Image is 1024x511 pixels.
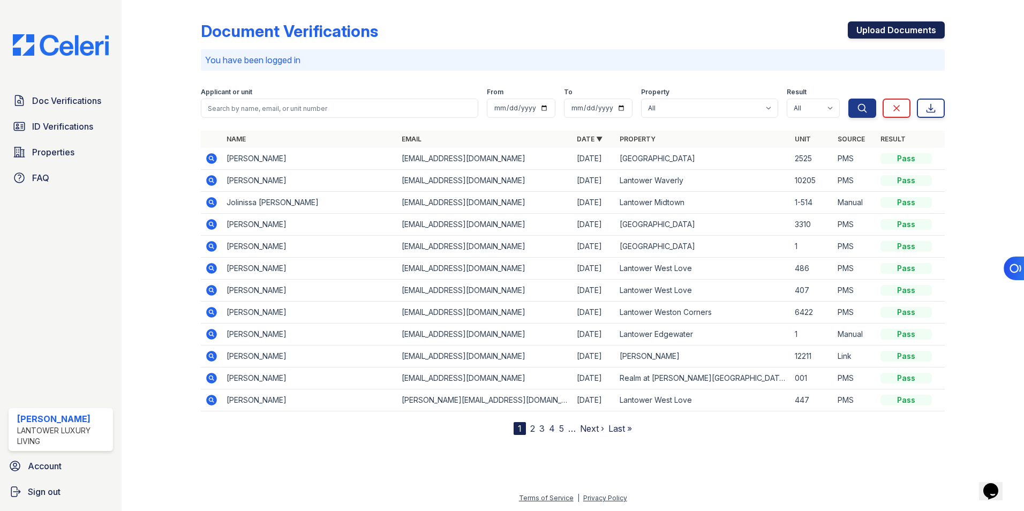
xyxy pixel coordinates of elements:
[577,135,603,143] a: Date ▼
[615,324,790,345] td: Lantower Edgewater
[549,423,555,434] a: 4
[573,214,615,236] td: [DATE]
[615,280,790,302] td: Lantower West Love
[397,258,573,280] td: [EMAIL_ADDRESS][DOMAIN_NAME]
[790,170,833,192] td: 10205
[790,280,833,302] td: 407
[615,367,790,389] td: Realm at [PERSON_NAME][GEOGRAPHIC_DATA]
[608,423,632,434] a: Last »
[222,192,397,214] td: Jolinissa [PERSON_NAME]
[833,214,876,236] td: PMS
[787,88,807,96] label: Result
[397,170,573,192] td: [EMAIL_ADDRESS][DOMAIN_NAME]
[583,494,627,502] a: Privacy Policy
[222,236,397,258] td: [PERSON_NAME]
[397,324,573,345] td: [EMAIL_ADDRESS][DOMAIN_NAME]
[880,351,932,362] div: Pass
[790,214,833,236] td: 3310
[615,302,790,324] td: Lantower Weston Corners
[4,481,117,502] button: Sign out
[519,494,574,502] a: Terms of Service
[222,214,397,236] td: [PERSON_NAME]
[833,148,876,170] td: PMS
[222,345,397,367] td: [PERSON_NAME]
[790,367,833,389] td: 001
[514,422,526,435] div: 1
[487,88,503,96] label: From
[201,99,478,118] input: Search by name, email, or unit number
[559,423,564,434] a: 5
[397,389,573,411] td: [PERSON_NAME][EMAIL_ADDRESS][DOMAIN_NAME]
[790,192,833,214] td: 1-514
[201,21,378,41] div: Document Verifications
[833,302,876,324] td: PMS
[32,146,74,159] span: Properties
[397,280,573,302] td: [EMAIL_ADDRESS][DOMAIN_NAME]
[880,175,932,186] div: Pass
[17,425,109,447] div: Lantower Luxury Living
[615,236,790,258] td: [GEOGRAPHIC_DATA]
[9,116,113,137] a: ID Verifications
[222,280,397,302] td: [PERSON_NAME]
[222,170,397,192] td: [PERSON_NAME]
[573,236,615,258] td: [DATE]
[539,423,545,434] a: 3
[615,345,790,367] td: [PERSON_NAME]
[880,197,932,208] div: Pass
[833,192,876,214] td: Manual
[573,367,615,389] td: [DATE]
[615,258,790,280] td: Lantower West Love
[573,148,615,170] td: [DATE]
[573,258,615,280] td: [DATE]
[9,167,113,189] a: FAQ
[9,141,113,163] a: Properties
[201,88,252,96] label: Applicant or unit
[32,94,101,107] span: Doc Verifications
[222,302,397,324] td: [PERSON_NAME]
[880,219,932,230] div: Pass
[880,307,932,318] div: Pass
[222,389,397,411] td: [PERSON_NAME]
[615,192,790,214] td: Lantower Midtown
[838,135,865,143] a: Source
[641,88,669,96] label: Property
[880,285,932,296] div: Pass
[790,258,833,280] td: 486
[790,345,833,367] td: 12211
[397,236,573,258] td: [EMAIL_ADDRESS][DOMAIN_NAME]
[979,468,1013,500] iframe: chat widget
[573,280,615,302] td: [DATE]
[615,170,790,192] td: Lantower Waverly
[577,494,579,502] div: |
[573,170,615,192] td: [DATE]
[615,148,790,170] td: [GEOGRAPHIC_DATA]
[833,345,876,367] td: Link
[620,135,656,143] a: Property
[568,422,576,435] span: …
[580,423,604,434] a: Next ›
[222,367,397,389] td: [PERSON_NAME]
[28,485,61,498] span: Sign out
[32,171,49,184] span: FAQ
[397,302,573,324] td: [EMAIL_ADDRESS][DOMAIN_NAME]
[205,54,940,66] p: You have been logged in
[790,324,833,345] td: 1
[880,395,932,405] div: Pass
[222,148,397,170] td: [PERSON_NAME]
[573,324,615,345] td: [DATE]
[795,135,811,143] a: Unit
[4,455,117,477] a: Account
[564,88,573,96] label: To
[4,34,117,56] img: CE_Logo_Blue-a8612792a0a2168367f1c8372b55b34899dd931a85d93a1a3d3e32e68fde9ad4.png
[17,412,109,425] div: [PERSON_NAME]
[833,170,876,192] td: PMS
[880,329,932,340] div: Pass
[880,153,932,164] div: Pass
[790,148,833,170] td: 2525
[28,460,62,472] span: Account
[573,389,615,411] td: [DATE]
[397,345,573,367] td: [EMAIL_ADDRESS][DOMAIN_NAME]
[222,324,397,345] td: [PERSON_NAME]
[833,280,876,302] td: PMS
[833,367,876,389] td: PMS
